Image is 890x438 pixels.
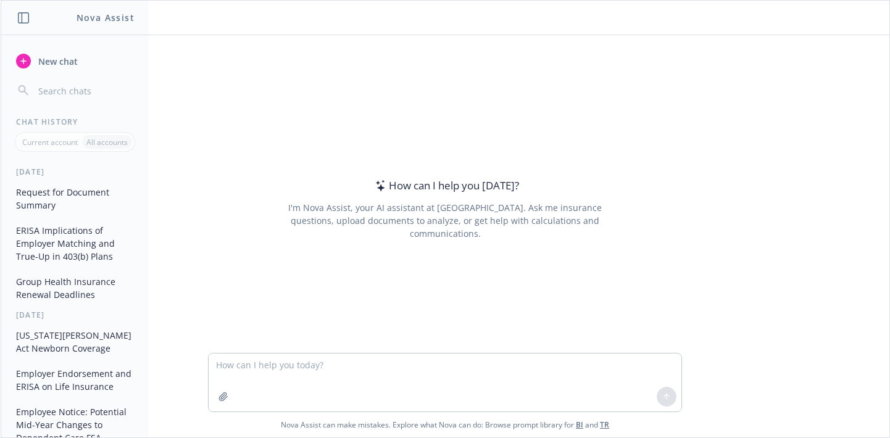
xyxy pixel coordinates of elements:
[77,11,135,24] h1: Nova Assist
[372,178,519,194] div: How can I help you [DATE]?
[11,363,139,397] button: Employer Endorsement and ERISA on Life Insurance
[11,220,139,267] button: ERISA Implications of Employer Matching and True-Up in 403(b) Plans
[6,412,884,437] span: Nova Assist can make mistakes. Explore what Nova can do: Browse prompt library for and
[11,50,139,72] button: New chat
[36,55,78,68] span: New chat
[271,201,618,240] div: I'm Nova Assist, your AI assistant at [GEOGRAPHIC_DATA]. Ask me insurance questions, upload docum...
[36,82,134,99] input: Search chats
[11,182,139,215] button: Request for Document Summary
[1,117,149,127] div: Chat History
[11,271,139,305] button: Group Health Insurance Renewal Deadlines
[576,419,583,430] a: BI
[86,137,128,147] p: All accounts
[11,325,139,358] button: [US_STATE][PERSON_NAME] Act Newborn Coverage
[1,167,149,177] div: [DATE]
[22,137,78,147] p: Current account
[1,310,149,320] div: [DATE]
[600,419,609,430] a: TR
